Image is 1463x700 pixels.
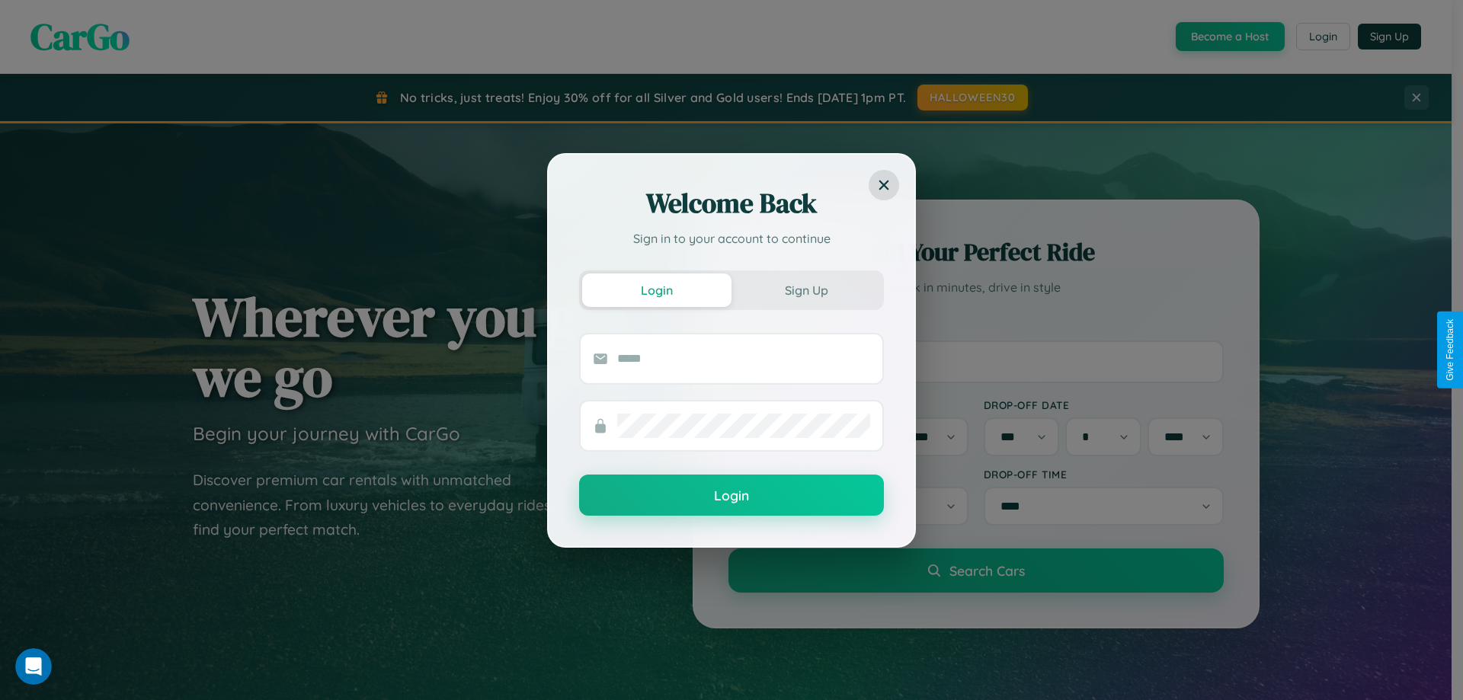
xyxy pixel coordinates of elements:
[582,273,731,307] button: Login
[579,185,884,222] h2: Welcome Back
[579,475,884,516] button: Login
[15,648,52,685] iframe: Intercom live chat
[1445,319,1455,381] div: Give Feedback
[579,229,884,248] p: Sign in to your account to continue
[731,273,881,307] button: Sign Up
